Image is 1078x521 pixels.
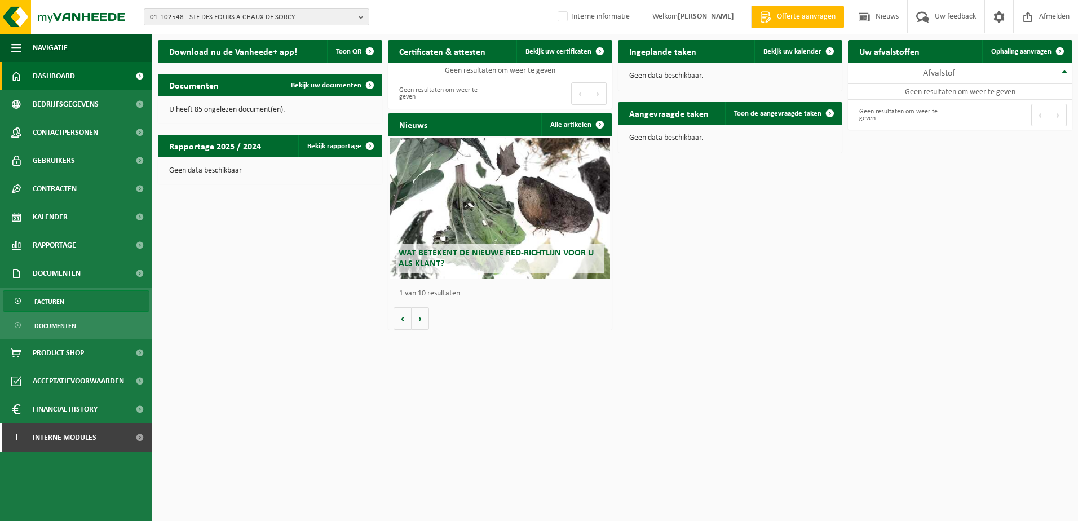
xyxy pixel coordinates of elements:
[33,118,98,147] span: Contactpersonen
[923,69,955,78] span: Afvalstof
[336,48,361,55] span: Toon QR
[33,231,76,259] span: Rapportage
[541,113,611,136] a: Alle artikelen
[33,423,96,452] span: Interne modules
[991,48,1052,55] span: Ophaling aanvragen
[33,90,99,118] span: Bedrijfsgegevens
[34,291,64,312] span: Facturen
[388,113,439,135] h2: Nieuws
[33,339,84,367] span: Product Shop
[33,367,124,395] span: Acceptatievoorwaarden
[388,40,497,62] h2: Certificaten & attesten
[33,34,68,62] span: Navigatie
[3,315,149,336] a: Documenten
[763,48,821,55] span: Bekijk uw kalender
[150,9,354,26] span: 01-102548 - STE DES FOURS A CHAUX DE SORCY
[158,40,308,62] h2: Download nu de Vanheede+ app!
[1031,104,1049,126] button: Previous
[158,74,230,96] h2: Documenten
[982,40,1071,63] a: Ophaling aanvragen
[725,102,841,125] a: Toon de aangevraagde taken
[734,110,821,117] span: Toon de aangevraagde taken
[33,203,68,231] span: Kalender
[33,147,75,175] span: Gebruikers
[854,103,955,127] div: Geen resultaten om weer te geven
[158,135,272,157] h2: Rapportage 2025 / 2024
[618,40,708,62] h2: Ingeplande taken
[169,167,371,175] p: Geen data beschikbaar
[589,82,607,105] button: Next
[394,307,412,330] button: Vorige
[388,63,612,78] td: Geen resultaten om weer te geven
[848,40,931,62] h2: Uw afvalstoffen
[754,40,841,63] a: Bekijk uw kalender
[399,290,607,298] p: 1 van 10 resultaten
[390,138,610,279] a: Wat betekent de nieuwe RED-richtlijn voor u als klant?
[412,307,429,330] button: Volgende
[399,249,594,268] span: Wat betekent de nieuwe RED-richtlijn voor u als klant?
[144,8,369,25] button: 01-102548 - STE DES FOURS A CHAUX DE SORCY
[1049,104,1067,126] button: Next
[33,62,75,90] span: Dashboard
[525,48,591,55] span: Bekijk uw certificaten
[33,259,81,288] span: Documenten
[298,135,381,157] a: Bekijk rapportage
[169,106,371,114] p: U heeft 85 ongelezen document(en).
[629,72,831,80] p: Geen data beschikbaar.
[33,395,98,423] span: Financial History
[618,102,720,124] h2: Aangevraagde taken
[774,11,838,23] span: Offerte aanvragen
[848,84,1072,100] td: Geen resultaten om weer te geven
[678,12,734,21] strong: [PERSON_NAME]
[33,175,77,203] span: Contracten
[516,40,611,63] a: Bekijk uw certificaten
[282,74,381,96] a: Bekijk uw documenten
[291,82,361,89] span: Bekijk uw documenten
[629,134,831,142] p: Geen data beschikbaar.
[11,423,21,452] span: I
[327,40,381,63] button: Toon QR
[3,290,149,312] a: Facturen
[555,8,630,25] label: Interne informatie
[34,315,76,337] span: Documenten
[571,82,589,105] button: Previous
[751,6,844,28] a: Offerte aanvragen
[394,81,494,106] div: Geen resultaten om weer te geven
